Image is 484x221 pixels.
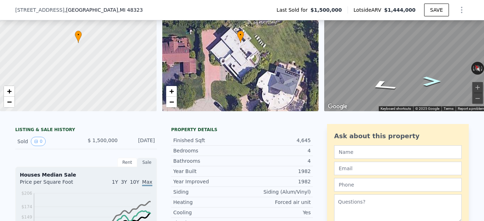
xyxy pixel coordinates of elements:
input: Phone [334,178,462,192]
div: 4,645 [242,137,311,144]
div: Price per Square Foot [20,178,86,190]
span: , MI 48323 [118,7,143,13]
span: • [237,32,244,38]
span: Max [142,179,152,186]
span: + [7,87,12,96]
div: Property details [171,127,313,133]
span: $1,500,000 [310,6,342,14]
div: Rent [117,158,137,167]
div: Finished Sqft [173,137,242,144]
span: 3Y [121,179,127,185]
span: Last Sold for [277,6,311,14]
div: Heating [173,199,242,206]
div: Siding [173,188,242,195]
button: Reset the view [472,61,483,75]
input: Email [334,162,462,175]
div: Yes [242,209,311,216]
div: Sold [17,137,80,146]
div: 4 [242,147,311,154]
button: Show Options [455,3,469,17]
div: Sale [137,158,157,167]
button: Rotate clockwise [480,62,484,75]
a: Terms (opens in new tab) [444,107,454,110]
a: Zoom out [166,97,177,107]
a: Open this area in Google Maps (opens a new window) [326,102,349,111]
tspan: $206 [21,191,32,196]
tspan: $149 [21,215,32,220]
div: Houses Median Sale [20,171,152,178]
span: • [75,32,82,38]
span: $1,444,000 [384,7,416,13]
div: LISTING & SALE HISTORY [15,127,157,134]
path: Go Southeast, Spanish Oaks Dr [416,75,448,88]
div: • [237,31,244,43]
button: Rotate counterclockwise [471,62,475,75]
span: 10Y [130,179,139,185]
span: $ 1,500,000 [88,138,118,143]
button: Zoom in [472,82,483,93]
span: [STREET_ADDRESS] [15,6,64,14]
div: Year Built [173,168,242,175]
span: − [7,97,12,106]
a: Zoom in [166,86,177,97]
div: 4 [242,157,311,165]
img: Google [326,102,349,111]
span: − [169,97,174,106]
div: 1982 [242,178,311,185]
div: Bedrooms [173,147,242,154]
div: Year Improved [173,178,242,185]
span: , [GEOGRAPHIC_DATA] [64,6,143,14]
div: • [75,31,82,43]
div: Forced air unit [242,199,311,206]
div: 1982 [242,168,311,175]
a: Zoom out [4,97,15,107]
tspan: $174 [21,204,32,209]
button: View historical data [31,137,46,146]
div: Siding (Alum/Vinyl) [242,188,311,195]
a: Zoom in [4,86,15,97]
span: + [169,87,174,96]
path: Go West, Spanish Oaks Dr [358,77,407,94]
span: © 2025 Google [415,107,439,110]
div: Cooling [173,209,242,216]
span: Lotside ARV [354,6,384,14]
button: Keyboard shortcuts [381,106,411,111]
div: [DATE] [123,137,155,146]
div: Ask about this property [334,131,462,141]
span: 1Y [112,179,118,185]
input: Name [334,145,462,159]
div: Bathrooms [173,157,242,165]
button: SAVE [424,4,449,16]
button: Zoom out [472,93,483,104]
